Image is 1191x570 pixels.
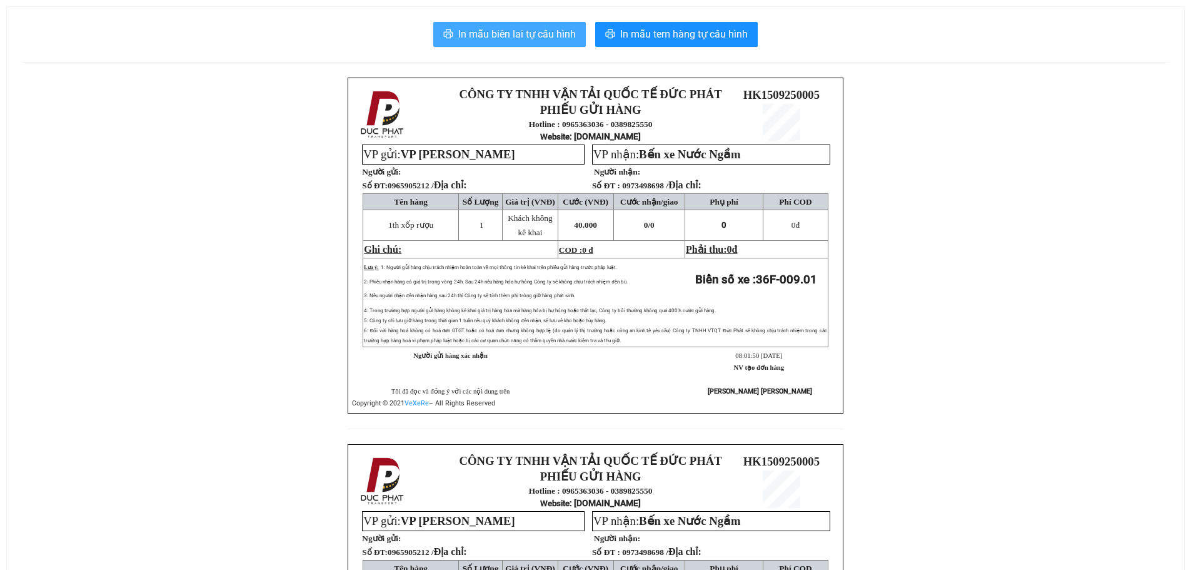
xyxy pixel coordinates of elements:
span: Địa chỉ: [434,546,467,557]
span: 3: Nếu người nhận đến nhận hàng sau 24h thì Công ty sẽ tính thêm phí trông giữ hàng phát sinh. [364,293,575,298]
button: printerIn mẫu tem hàng tự cấu hình [595,22,758,47]
span: Địa chỉ: [434,180,467,190]
button: printerIn mẫu biên lai tự cấu hình [433,22,586,47]
img: logo [357,455,410,507]
strong: Người nhận: [594,534,640,543]
span: 0 [721,220,726,230]
strong: : [DOMAIN_NAME] [540,498,641,508]
span: Số Lượng [463,197,499,206]
span: Bến xe Nước Ngầm [639,514,741,527]
span: 0 [727,244,732,255]
span: HK1509250005 [743,88,820,101]
span: 0965905212 / [388,181,467,190]
span: 0 [650,220,655,230]
span: 0965905212 / [388,547,467,557]
span: Copyright © 2021 – All Rights Reserved [352,399,495,407]
span: COD : [559,245,593,255]
strong: NV tạo đơn hàng [734,364,784,371]
span: 0 đ [582,245,593,255]
span: Website [540,132,570,141]
span: 0973498698 / [622,547,701,557]
span: HK1509250005 [743,455,820,468]
span: Ghi chú: [364,244,401,255]
span: VP [PERSON_NAME] [401,514,515,527]
img: logo [357,88,410,141]
strong: Người gửi: [362,534,401,543]
strong: Người gửi hàng xác nhận [413,352,488,359]
span: đ [791,220,800,230]
span: Khách không kê khai [508,213,552,237]
span: 08:01:50 [DATE] [735,352,782,359]
span: 6: Đối với hàng hoá không có hoá đơn GTGT hoặc có hoá đơn nhưng không hợp lệ (do quản lý thị trườ... [364,328,827,344]
strong: PHIẾU GỬI HÀNG [540,470,641,483]
span: 4: Trong trường hợp người gửi hàng không kê khai giá trị hàng hóa mà hàng hóa bị hư hỏng hoặc thấ... [364,308,716,313]
strong: Số ĐT : [592,547,620,557]
span: VP nhận: [593,514,741,527]
strong: Hotline : 0965363036 - 0389825550 [529,486,653,496]
strong: PHIẾU GỬI HÀNG [540,103,641,116]
span: Phải thu: [686,244,737,255]
strong: Biển số xe : [695,273,817,287]
span: printer [443,29,453,41]
span: đ [732,244,738,255]
strong: : [DOMAIN_NAME] [540,131,641,141]
span: 1: Người gửi hàng chịu trách nhiệm hoàn toàn về mọi thông tin kê khai trên phiếu gửi hàng trước p... [381,265,617,270]
span: 5: Công ty chỉ lưu giữ hàng trong thời gian 1 tuần nếu quý khách không đến nhận, sẽ lưu về kho ho... [364,318,606,323]
strong: Người nhận: [594,167,640,176]
span: 0 [791,220,796,230]
a: VeXeRe [405,399,429,407]
span: In mẫu tem hàng tự cấu hình [620,26,748,42]
span: Cước (VNĐ) [563,197,608,206]
span: Bến xe Nước Ngầm [639,148,741,161]
strong: Số ĐT: [362,181,466,190]
span: VP gửi: [363,148,515,161]
span: Website [540,499,570,508]
span: VP gửi: [363,514,515,527]
span: 40.000 [574,220,597,230]
span: 1 [480,220,484,230]
span: Phí COD [779,197,812,206]
span: Giá trị (VNĐ) [505,197,555,206]
span: VP nhận: [593,148,741,161]
span: Địa chỉ: [668,180,701,190]
span: VP [PERSON_NAME] [401,148,515,161]
span: In mẫu biên lai tự cấu hình [458,26,576,42]
span: 1th xốp rượu [388,220,433,230]
strong: CÔNG TY TNHH VẬN TẢI QUỐC TẾ ĐỨC PHÁT [460,454,722,467]
span: Lưu ý: [364,265,378,270]
strong: CÔNG TY TNHH VẬN TẢI QUỐC TẾ ĐỨC PHÁT [460,88,722,101]
span: Tên hàng [394,197,428,206]
span: Địa chỉ: [668,546,701,557]
span: Tôi đã đọc và đồng ý với các nội dung trên [391,388,510,395]
span: 36F-009.01 [756,273,817,287]
strong: Hotline : 0965363036 - 0389825550 [529,120,653,129]
strong: Số ĐT: [362,547,466,557]
span: printer [605,29,615,41]
span: 0/ [644,220,655,230]
strong: Số ĐT : [592,181,620,190]
strong: Người gửi: [362,167,401,176]
span: Cước nhận/giao [620,197,678,206]
span: Phụ phí [710,197,738,206]
strong: [PERSON_NAME] [PERSON_NAME] [708,387,812,395]
span: 0973498698 / [622,181,701,190]
span: 2: Phiếu nhận hàng có giá trị trong vòng 24h. Sau 24h nếu hàng hóa hư hỏng Công ty sẽ không chịu ... [364,279,627,285]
